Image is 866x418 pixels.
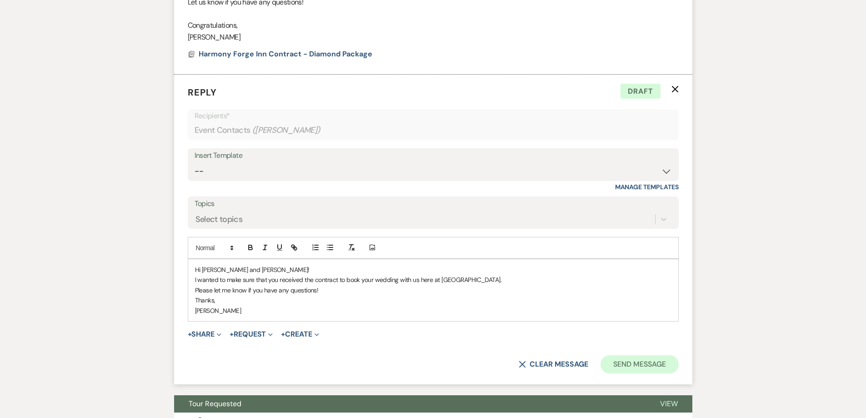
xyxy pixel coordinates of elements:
[646,395,692,413] button: View
[660,399,678,408] span: View
[519,361,588,368] button: Clear message
[195,110,672,122] p: Recipients*
[195,121,672,139] div: Event Contacts
[195,275,671,285] p: I wanted to make sure that you received the contract to book your wedding with us here at [GEOGRA...
[199,49,375,60] button: Harmony Forge Inn Contract - Diamond Package
[615,183,679,191] a: Manage Templates
[230,331,234,338] span: +
[195,213,243,225] div: Select topics
[199,49,372,59] span: Harmony Forge Inn Contract - Diamond Package
[195,285,671,295] p: Please let me know if you have any questions!
[252,124,320,136] span: ( [PERSON_NAME] )
[195,149,672,162] div: Insert Template
[195,197,672,211] label: Topics
[188,331,192,338] span: +
[188,331,222,338] button: Share
[174,395,646,413] button: Tour Requested
[230,331,273,338] button: Request
[195,295,671,305] p: Thanks,
[188,31,679,43] p: [PERSON_NAME]
[281,331,285,338] span: +
[188,86,217,98] span: Reply
[195,306,671,316] p: [PERSON_NAME]
[188,20,238,30] span: Congratulations,
[195,265,671,275] p: Hi [PERSON_NAME] and [PERSON_NAME]!
[601,355,678,373] button: Send Message
[189,399,241,408] span: Tour Requested
[281,331,319,338] button: Create
[621,84,661,99] span: Draft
